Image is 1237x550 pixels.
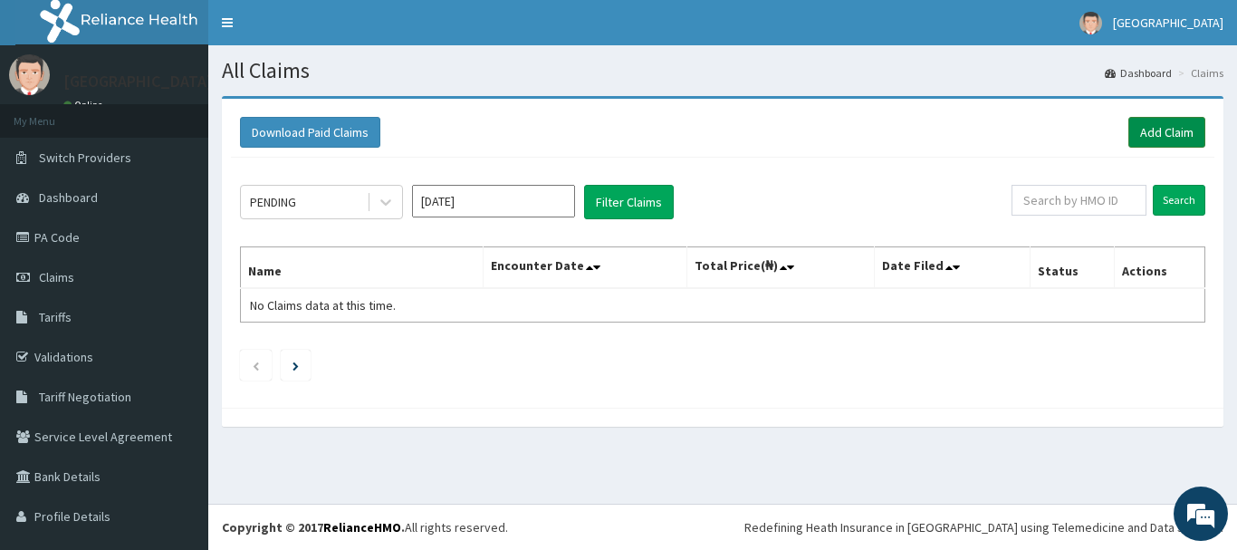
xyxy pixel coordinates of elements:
[250,297,396,314] span: No Claims data at this time.
[9,54,50,95] img: User Image
[222,59,1223,82] h1: All Claims
[39,309,72,325] span: Tariffs
[208,504,1237,550] footer: All rights reserved.
[34,91,73,136] img: d_794563401_company_1708531726252_794563401
[686,247,875,289] th: Total Price(₦)
[484,247,686,289] th: Encounter Date
[1079,12,1102,34] img: User Image
[1174,65,1223,81] li: Claims
[252,357,260,373] a: Previous page
[1031,247,1115,289] th: Status
[1105,65,1172,81] a: Dashboard
[412,185,575,217] input: Select Month and Year
[250,193,296,211] div: PENDING
[39,189,98,206] span: Dashboard
[240,117,380,148] button: Download Paid Claims
[1113,14,1223,31] span: [GEOGRAPHIC_DATA]
[39,389,131,405] span: Tariff Negotiation
[94,101,304,125] div: Chat with us now
[744,518,1223,536] div: Redefining Heath Insurance in [GEOGRAPHIC_DATA] using Telemedicine and Data Science!
[292,357,299,373] a: Next page
[241,247,484,289] th: Name
[584,185,674,219] button: Filter Claims
[323,519,401,536] a: RelianceHMO
[297,9,340,53] div: Minimize live chat window
[39,150,131,166] span: Switch Providers
[63,99,107,111] a: Online
[875,247,1031,289] th: Date Filed
[1012,185,1146,216] input: Search by HMO ID
[222,519,405,536] strong: Copyright © 2017 .
[9,362,345,425] textarea: Type your message and hit 'Enter'
[1128,117,1205,148] a: Add Claim
[105,161,250,344] span: We're online!
[1114,247,1204,289] th: Actions
[63,73,213,90] p: [GEOGRAPHIC_DATA]
[1153,185,1205,216] input: Search
[39,269,74,285] span: Claims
